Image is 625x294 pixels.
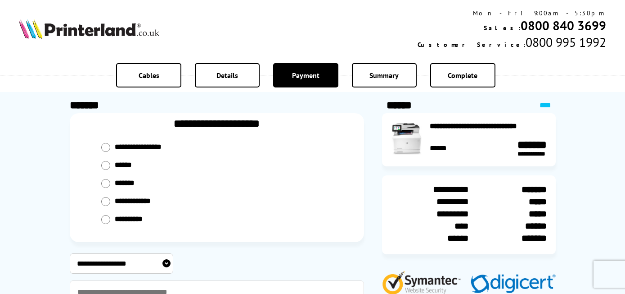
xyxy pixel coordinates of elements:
div: Mon - Fri 9:00am - 5:30pm [418,9,606,17]
span: Details [216,71,238,80]
img: Printerland Logo [19,19,159,39]
span: Complete [448,71,477,80]
span: Customer Service: [418,41,526,49]
a: 0800 840 3699 [521,17,606,34]
span: Payment [292,71,319,80]
span: Summary [369,71,399,80]
span: Cables [139,71,159,80]
span: Sales: [484,24,521,32]
span: 0800 995 1992 [526,34,606,51]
